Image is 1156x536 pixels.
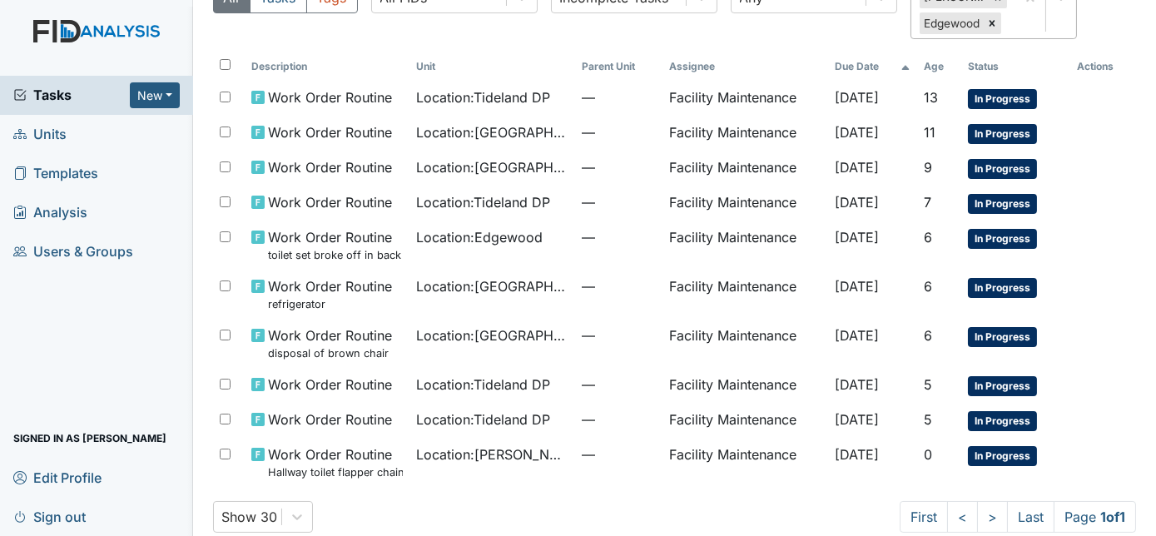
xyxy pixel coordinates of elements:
td: Facility Maintenance [662,438,827,487]
span: [DATE] [835,124,879,141]
span: 13 [924,89,938,106]
span: Location : [PERSON_NAME]. [416,444,568,464]
a: First [900,501,948,533]
span: 6 [924,229,932,246]
input: Toggle All Rows Selected [220,59,231,70]
span: Work Order Routine [268,122,392,142]
td: Facility Maintenance [662,270,827,319]
span: Work Order Routine refrigerator [268,276,392,312]
span: [DATE] [835,411,879,428]
span: Location : Tideland DP [416,409,550,429]
span: Location : [GEOGRAPHIC_DATA] [416,325,568,345]
span: Location : Tideland DP [416,87,550,107]
span: Edit Profile [13,464,102,490]
nav: task-pagination [900,501,1136,533]
span: — [582,375,657,395]
span: Templates [13,161,98,186]
span: Signed in as [PERSON_NAME] [13,425,166,451]
th: Actions [1070,52,1136,81]
span: [DATE] [835,376,879,393]
span: [DATE] [835,229,879,246]
span: In Progress [968,124,1037,144]
span: Work Order Routine [268,157,392,177]
span: Location : Tideland DP [416,192,550,212]
span: Location : Edgewood [416,227,543,247]
button: New [130,82,180,108]
td: Facility Maintenance [662,116,827,151]
span: 0 [924,446,932,463]
span: — [582,122,657,142]
small: toilet set broke off in back bathroom [268,247,403,263]
td: Facility Maintenance [662,81,827,116]
span: Page [1054,501,1136,533]
td: Facility Maintenance [662,186,827,221]
span: In Progress [968,446,1037,466]
span: — [582,409,657,429]
a: Tasks [13,85,130,105]
span: In Progress [968,89,1037,109]
div: Show 30 [222,507,278,527]
td: Facility Maintenance [662,403,827,438]
span: 6 [924,327,932,344]
span: In Progress [968,194,1037,214]
td: Facility Maintenance [662,221,827,270]
span: 9 [924,159,932,176]
span: 5 [924,411,932,428]
span: Work Order Routine disposal of brown chair [268,325,392,361]
small: disposal of brown chair [268,345,392,361]
span: — [582,325,657,345]
span: [DATE] [835,327,879,344]
span: In Progress [968,411,1037,431]
span: Work Order Routine [268,87,392,107]
span: In Progress [968,278,1037,298]
span: 11 [924,124,935,141]
td: Facility Maintenance [662,368,827,403]
span: — [582,157,657,177]
td: Facility Maintenance [662,151,827,186]
span: Location : Tideland DP [416,375,550,395]
small: Hallway toilet flapper chain broken [268,464,403,480]
span: Location : [GEOGRAPHIC_DATA] [416,122,568,142]
span: Work Order Routine Hallway toilet flapper chain broken [268,444,403,480]
span: In Progress [968,159,1037,179]
span: In Progress [968,229,1037,249]
th: Toggle SortBy [917,52,961,81]
span: — [582,87,657,107]
span: Work Order Routine [268,375,392,395]
th: Toggle SortBy [409,52,574,81]
span: Location : [GEOGRAPHIC_DATA] [416,157,568,177]
small: refrigerator [268,296,392,312]
span: Sign out [13,504,86,529]
th: Toggle SortBy [575,52,663,81]
a: < [947,501,978,533]
span: [DATE] [835,89,879,106]
span: [DATE] [835,194,879,211]
span: Units [13,122,67,147]
span: Location : [GEOGRAPHIC_DATA] [416,276,568,296]
th: Toggle SortBy [828,52,917,81]
span: 6 [924,278,932,295]
span: In Progress [968,327,1037,347]
th: Assignee [662,52,827,81]
span: 7 [924,194,931,211]
span: — [582,444,657,464]
span: Analysis [13,200,87,226]
strong: 1 of 1 [1100,509,1125,525]
span: 5 [924,376,932,393]
span: Work Order Routine [268,192,392,212]
div: Edgewood [920,12,983,34]
td: Facility Maintenance [662,319,827,368]
th: Toggle SortBy [961,52,1070,81]
span: [DATE] [835,278,879,295]
span: — [582,227,657,247]
span: — [582,192,657,212]
span: [DATE] [835,159,879,176]
span: Users & Groups [13,239,133,265]
th: Toggle SortBy [245,52,409,81]
a: Last [1007,501,1054,533]
a: > [977,501,1008,533]
span: Work Order Routine toilet set broke off in back bathroom [268,227,403,263]
span: In Progress [968,376,1037,396]
span: Work Order Routine [268,409,392,429]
